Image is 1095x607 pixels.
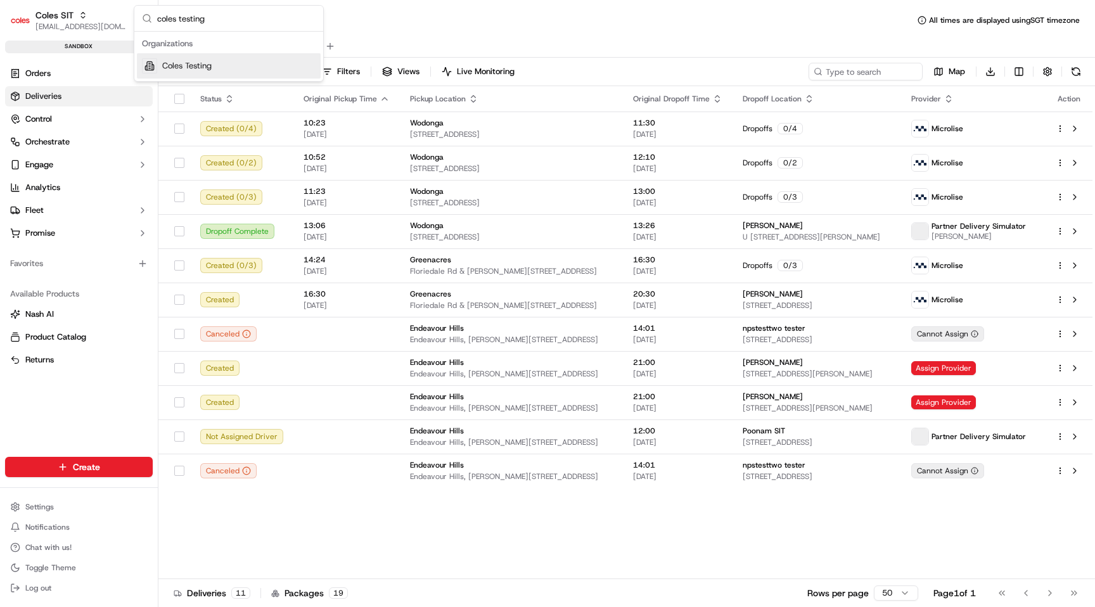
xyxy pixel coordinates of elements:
button: Cannot Assign [911,326,984,342]
span: 16:30 [633,255,722,265]
span: Partner Delivery Simulator [932,431,1026,442]
img: microlise_logo.jpeg [912,155,928,171]
a: Deliveries [5,86,153,106]
span: Pickup Location [410,94,466,104]
span: [DATE] [633,335,722,345]
span: Coles Testing [162,60,212,72]
button: Fleet [5,200,153,220]
span: Filters [337,66,360,77]
span: 10:23 [304,118,390,128]
span: Endeavour Hills, [PERSON_NAME][STREET_ADDRESS] [410,335,613,345]
span: U [STREET_ADDRESS][PERSON_NAME] [743,232,891,242]
span: Dropoffs [743,158,772,168]
div: sandbox [5,41,153,53]
button: Settings [5,498,153,516]
span: Endeavour Hills [410,426,464,436]
span: Microlise [932,260,963,271]
span: [PERSON_NAME] [743,357,803,367]
button: Orchestrate [5,132,153,152]
span: Coles SIT [35,9,74,22]
div: 📗 [13,185,23,195]
button: Engage [5,155,153,175]
a: Product Catalog [10,331,148,343]
span: Analytics [25,182,60,193]
span: npstesttwo tester [743,460,805,470]
span: Floriedale Rd & [PERSON_NAME][STREET_ADDRESS] [410,266,613,276]
img: microlise_logo.jpeg [912,120,928,137]
span: 10:52 [304,152,390,162]
span: [STREET_ADDRESS] [410,198,613,208]
button: Create [5,457,153,477]
button: Log out [5,579,153,597]
span: [PERSON_NAME] [743,289,803,299]
span: [STREET_ADDRESS] [743,471,891,482]
input: Search... [157,6,316,31]
span: [STREET_ADDRESS] [410,129,613,139]
div: 0 / 2 [778,157,803,169]
a: 💻API Documentation [102,179,208,201]
div: Packages [271,587,348,599]
span: 11:30 [633,118,722,128]
span: Floriedale Rd & [PERSON_NAME][STREET_ADDRESS] [410,300,613,310]
span: Greenacres [410,255,451,265]
span: [DATE] [304,232,390,242]
button: Map [928,63,971,80]
span: Assign Provider [911,361,976,375]
span: API Documentation [120,184,203,196]
span: Product Catalog [25,331,86,343]
span: 12:00 [633,426,722,436]
span: Nash AI [25,309,54,320]
span: Toggle Theme [25,563,76,573]
span: Control [25,113,52,125]
button: Filters [316,63,366,80]
button: Canceled [200,326,257,342]
span: Dropoffs [743,124,772,134]
input: Type to search [809,63,923,80]
img: 1736555255976-a54dd68f-1ca7-489b-9aae-adbdc363a1c4 [13,121,35,144]
span: Map [949,66,965,77]
button: Cannot Assign [911,463,984,478]
span: [PERSON_NAME] [743,220,803,231]
span: Deliveries [25,91,61,102]
span: Dropoff Location [743,94,802,104]
span: 21:00 [633,392,722,402]
span: Status [200,94,222,104]
span: Microlise [932,124,963,134]
button: Control [5,109,153,129]
a: Orders [5,63,153,84]
div: Canceled [200,463,257,478]
span: 13:00 [633,186,722,196]
span: Wodonga [410,220,444,231]
span: Original Dropoff Time [633,94,710,104]
span: Dropoffs [743,260,772,271]
span: Assign Provider [911,395,976,409]
span: 16:30 [304,289,390,299]
span: [DATE] [633,369,722,379]
span: [DATE] [633,471,722,482]
span: [DATE] [304,266,390,276]
span: Poonam SIT [743,426,785,436]
span: Settings [25,502,54,512]
span: 13:06 [304,220,390,231]
div: Start new chat [43,121,208,134]
span: Endeavour Hills, [PERSON_NAME][STREET_ADDRESS] [410,437,613,447]
img: microlise_logo.jpeg [912,291,928,308]
div: Deliveries [174,587,250,599]
span: 12:10 [633,152,722,162]
button: Chat with us! [5,539,153,556]
span: Microlise [932,192,963,202]
span: [PERSON_NAME] [932,231,1026,241]
span: Live Monitoring [457,66,515,77]
span: [DATE] [633,437,722,447]
a: Powered byPylon [89,214,153,224]
button: Returns [5,350,153,370]
span: Endeavour Hills, [PERSON_NAME][STREET_ADDRESS] [410,471,613,482]
div: 0 / 3 [778,260,803,271]
span: 13:26 [633,220,722,231]
span: Endeavour Hills [410,460,464,470]
span: 14:24 [304,255,390,265]
span: Wodonga [410,118,444,128]
span: All times are displayed using SGT timezone [929,15,1080,25]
